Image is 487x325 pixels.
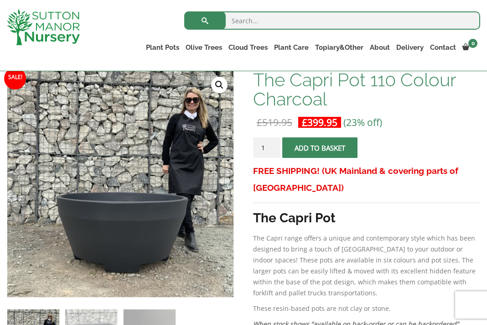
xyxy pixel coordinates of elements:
a: Plant Care [271,41,312,54]
strong: The Capri Pot [253,210,336,225]
p: The Capri range offers a unique and contemporary style which has been designed to bring a touch o... [253,233,480,299]
bdi: 399.95 [302,116,337,129]
a: Delivery [393,41,427,54]
span: 0 [468,39,477,48]
a: Topiary&Other [312,41,367,54]
a: 0 [459,41,480,54]
bdi: 519.95 [257,116,292,129]
input: Search... [184,11,480,30]
h3: FREE SHIPPING! (UK Mainland & covering parts of [GEOGRAPHIC_DATA]) [253,162,480,196]
a: View full-screen image gallery [211,77,228,93]
span: £ [302,116,307,129]
a: About [367,41,393,54]
input: Product quantity [253,137,280,158]
a: Cloud Trees [225,41,271,54]
a: Plant Pots [143,41,182,54]
a: Contact [427,41,459,54]
span: (23% off) [343,116,382,129]
button: Add to basket [282,137,357,158]
span: Sale! [4,68,26,89]
span: £ [257,116,262,129]
h1: The Capri Pot 110 Colour Charcoal [253,70,480,109]
a: Olive Trees [182,41,225,54]
img: logo [7,9,80,45]
p: These resin-based pots are not clay or stone. [253,303,480,314]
